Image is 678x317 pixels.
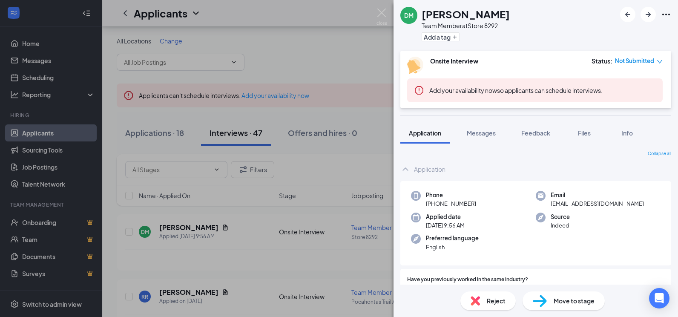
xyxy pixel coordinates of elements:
[409,129,441,137] span: Application
[657,59,663,65] span: down
[554,296,595,305] span: Move to stage
[578,129,591,137] span: Files
[414,165,445,173] div: Application
[467,129,496,137] span: Messages
[621,129,633,137] span: Info
[641,7,656,22] button: ArrowRight
[487,296,506,305] span: Reject
[648,150,671,157] span: Collapse all
[422,21,510,30] div: Team Member at Store 8292
[407,276,528,284] span: Have you previously worked in the same industry?
[551,213,570,221] span: Source
[551,191,644,199] span: Email
[430,57,478,65] b: Onsite Interview
[649,288,669,308] div: Open Intercom Messenger
[661,9,671,20] svg: Ellipses
[623,9,633,20] svg: ArrowLeftNew
[404,11,414,20] div: DM
[426,243,479,251] span: English
[426,221,465,230] span: [DATE] 9:56 AM
[551,199,644,208] span: [EMAIL_ADDRESS][DOMAIN_NAME]
[452,35,457,40] svg: Plus
[429,86,603,94] span: so applicants can schedule interviews.
[400,164,411,174] svg: ChevronUp
[426,213,465,221] span: Applied date
[422,32,460,41] button: PlusAdd a tag
[426,191,476,199] span: Phone
[615,57,654,65] span: Not Submitted
[551,221,570,230] span: Indeed
[592,57,612,65] div: Status :
[426,234,479,242] span: Preferred language
[426,199,476,208] span: [PHONE_NUMBER]
[422,7,510,21] h1: [PERSON_NAME]
[521,129,550,137] span: Feedback
[620,7,635,22] button: ArrowLeftNew
[429,86,497,95] button: Add your availability now
[643,9,653,20] svg: ArrowRight
[414,85,424,95] svg: Error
